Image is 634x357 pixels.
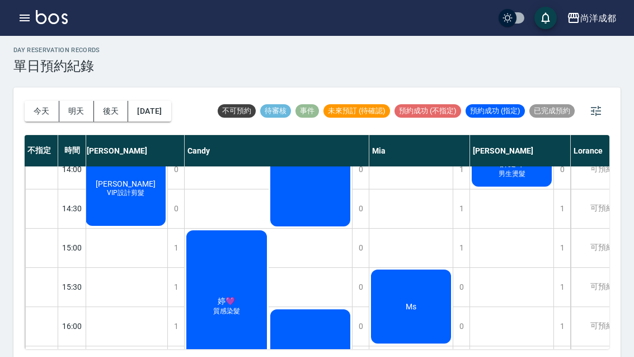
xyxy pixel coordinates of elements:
div: 1 [167,229,184,267]
div: Mia [369,135,470,166]
div: 15:30 [58,267,86,307]
div: 0 [352,307,369,346]
span: VIP設計剪髮 [105,188,147,198]
div: 14:30 [58,189,86,228]
h2: day Reservation records [13,47,100,54]
h3: 單日預約紀錄 [13,58,100,74]
button: [DATE] [128,101,171,122]
div: [PERSON_NAME] [84,135,185,166]
div: 時間 [58,135,86,166]
div: 1 [553,268,570,307]
div: 0 [352,189,369,228]
span: 男生燙髮 [496,169,528,179]
div: 1 [453,229,469,267]
button: 今天 [25,101,59,122]
span: 不可預約 [218,106,256,116]
span: 預約成功 (指定) [466,106,525,116]
button: save [534,7,557,29]
div: 0 [167,150,184,189]
button: 尚洋成都 [562,7,621,30]
div: 1 [553,229,570,267]
span: 質感染髮 [211,307,242,316]
div: 0 [352,229,369,267]
span: Ms [403,302,419,311]
span: 待審核 [260,106,291,116]
div: 15:00 [58,228,86,267]
div: 0 [553,150,570,189]
div: 16:00 [58,307,86,346]
span: 預約成功 (不指定) [395,106,461,116]
div: 0 [352,268,369,307]
div: 14:00 [58,150,86,189]
div: 0 [453,307,469,346]
span: 事件 [295,106,319,116]
span: 已完成預約 [529,106,575,116]
div: 1 [553,189,570,228]
div: 0 [167,189,184,228]
span: [PERSON_NAME] [93,179,158,188]
div: 0 [352,150,369,189]
div: 尚洋成都 [580,11,616,25]
div: 1 [167,268,184,307]
button: 後天 [94,101,129,122]
span: 婷💜 [215,296,237,307]
div: 1 [453,189,469,228]
div: [PERSON_NAME] [470,135,571,166]
div: 不指定 [25,135,58,166]
img: Logo [36,10,68,24]
div: 0 [453,268,469,307]
div: 1 [167,307,184,346]
span: 未來預訂 (待確認) [323,106,390,116]
div: Candy [185,135,369,166]
div: 1 [553,307,570,346]
div: 1 [453,150,469,189]
button: 明天 [59,101,94,122]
